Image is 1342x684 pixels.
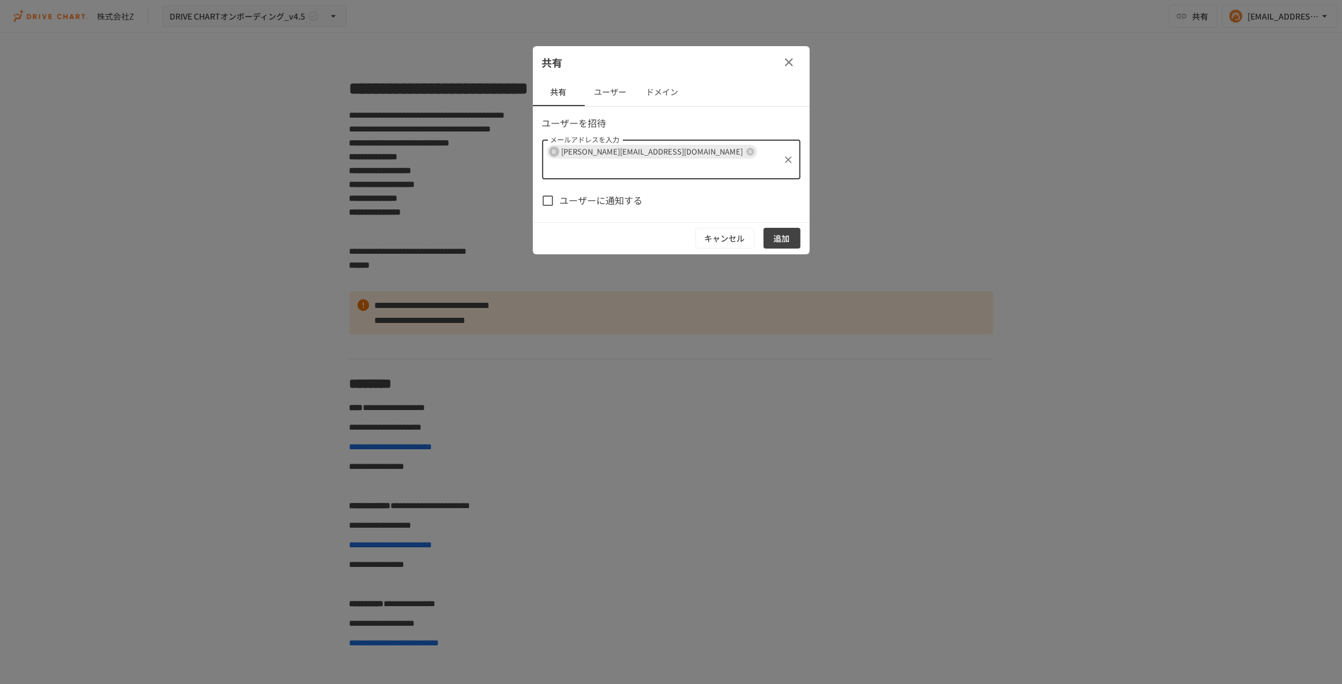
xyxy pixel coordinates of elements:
span: [PERSON_NAME][EMAIL_ADDRESS][DOMAIN_NAME] [557,145,748,158]
button: ドメイン [637,78,689,106]
div: 共有 [533,46,810,78]
button: 追加 [764,228,800,249]
button: 共有 [533,78,585,106]
p: ユーザーを招待 [542,116,800,131]
div: R[PERSON_NAME][EMAIL_ADDRESS][DOMAIN_NAME] [547,145,757,159]
span: ユーザーに通知する [560,193,643,208]
div: R [549,146,559,157]
label: メールアドレスを入力 [550,135,619,145]
button: ユーザー [585,78,637,106]
button: クリア [780,152,796,168]
button: キャンセル [696,228,754,249]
